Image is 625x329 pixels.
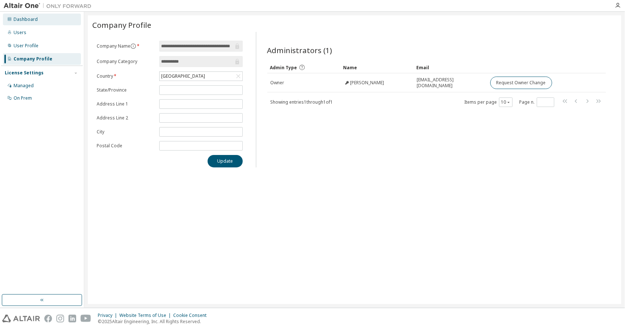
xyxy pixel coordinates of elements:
label: Country [97,73,155,79]
div: On Prem [14,95,32,101]
img: linkedin.svg [68,315,76,322]
label: Address Line 1 [97,101,155,107]
span: Company Profile [92,20,151,30]
img: instagram.svg [56,315,64,322]
div: Dashboard [14,16,38,22]
p: © 2025 Altair Engineering, Inc. All Rights Reserved. [98,318,211,325]
span: Items per page [464,97,513,107]
span: [EMAIL_ADDRESS][DOMAIN_NAME] [417,77,484,89]
div: Managed [14,83,34,89]
div: [GEOGRAPHIC_DATA] [160,72,206,80]
img: facebook.svg [44,315,52,322]
img: Altair One [4,2,95,10]
div: Email [417,62,484,73]
label: Postal Code [97,143,155,149]
label: State/Province [97,87,155,93]
label: City [97,129,155,135]
span: [PERSON_NAME] [350,80,384,86]
div: [GEOGRAPHIC_DATA] [160,72,242,81]
button: 10 [501,99,511,105]
span: Showing entries 1 through 1 of 1 [271,99,333,105]
img: youtube.svg [81,315,91,322]
button: Update [208,155,243,167]
button: Request Owner Change [490,77,552,89]
div: Company Profile [14,56,52,62]
div: Website Terms of Use [119,313,173,318]
span: Owner [271,80,284,86]
div: Cookie Consent [173,313,211,318]
div: Privacy [98,313,119,318]
span: Page n. [519,97,554,107]
div: License Settings [5,70,44,76]
div: Users [14,30,26,36]
div: User Profile [14,43,38,49]
button: information [130,43,136,49]
span: Admin Type [270,64,297,71]
label: Address Line 2 [97,115,155,121]
label: Company Category [97,59,155,64]
span: Administrators (1) [267,45,332,55]
img: altair_logo.svg [2,315,40,322]
label: Company Name [97,43,155,49]
div: Name [343,62,411,73]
